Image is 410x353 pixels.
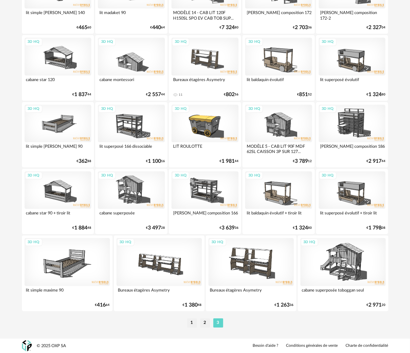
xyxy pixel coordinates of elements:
[293,159,312,163] div: € 12
[245,38,263,46] div: 3D HQ
[25,76,92,89] div: cabane star 120
[208,286,294,299] div: Bureaux étagères Asymetry
[295,226,308,230] span: 1 324
[172,172,189,180] div: 3D HQ
[300,286,386,299] div: cabane superposée toboggan seul
[22,102,94,167] a: 3D HQ lit simple [PERSON_NAME] 90 €36288
[95,169,168,234] a: 3D HQ cabane superposée €3 49728
[319,105,337,113] div: 3D HQ
[25,105,43,113] div: 3D HQ
[245,142,312,155] div: MODÈLE 5 - CAB LIT 90F MDF 62SL CAISSON 3P SUR 127...
[213,318,223,328] li: 3
[117,238,134,246] div: 3D HQ
[171,209,239,222] div: [PERSON_NAME] composition 166
[297,92,312,97] div: € 52
[245,209,312,222] div: lit baldaquin évolutif + tiroir lit
[222,226,235,230] span: 3 639
[242,169,315,234] a: 3D HQ lit baldaquin évolutif + tiroir lit €1 32480
[25,8,92,22] div: lit simple [PERSON_NAME] 140
[25,209,92,222] div: cabane star 90 + tiroir lit
[245,76,312,89] div: lit baldaquin évolutif
[183,303,202,307] div: € 48
[245,172,263,180] div: 3D HQ
[169,169,241,234] a: 3D HQ [PERSON_NAME] composition 166 €3 63936
[366,159,385,163] div: € 44
[187,318,197,328] li: 1
[148,226,161,230] span: 3 497
[152,25,161,30] span: 440
[146,226,165,230] div: € 28
[72,92,91,97] div: € 44
[179,93,183,97] div: 11
[72,226,91,230] div: € 48
[226,92,235,97] span: 802
[222,25,235,30] span: 7 324
[220,159,239,163] div: € 44
[301,238,318,246] div: 3D HQ
[200,318,210,328] li: 2
[25,38,43,46] div: 3D HQ
[299,92,308,97] span: 851
[77,25,91,30] div: € 60
[242,102,315,167] a: 3D HQ MODÈLE 5 - CAB LIT 90F MDF 62SL CAISSON 3P SUR 127... €3 78912
[25,286,110,299] div: lit simple maxime 90
[220,226,239,230] div: € 36
[253,343,278,348] a: Besoin d'aide ?
[172,38,189,46] div: 3D HQ
[22,169,94,234] a: 3D HQ cabane star 90 + tiroir lit €1 88448
[316,35,388,100] a: 3D HQ lit superposé évolutif €1 32480
[209,238,226,246] div: 3D HQ
[98,172,116,180] div: 3D HQ
[368,25,382,30] span: 2 327
[98,76,165,89] div: cabane montessori
[319,38,337,46] div: 3D HQ
[150,25,165,30] div: € 64
[319,209,386,222] div: lit superposé évolutif + tiroir lit
[293,226,312,230] div: € 80
[169,102,241,167] a: 3D HQ LIT ROULOTTE €1 98144
[316,169,388,234] a: 3D HQ lit superposé évolutif + tiroir lit €1 79808
[172,105,189,113] div: 3D HQ
[368,159,382,163] span: 2 917
[295,159,308,163] span: 3 789
[286,343,338,348] a: Conditions générales de vente
[25,142,92,155] div: lit simple [PERSON_NAME] 90
[245,105,263,113] div: 3D HQ
[316,102,388,167] a: 3D HQ [PERSON_NAME] composition 186 €2 91744
[98,209,165,222] div: cabane superposée
[22,35,94,100] a: 3D HQ cabane star 120 €1 83744
[368,226,382,230] span: 1 798
[319,142,386,155] div: [PERSON_NAME] composition 186
[319,8,386,22] div: [PERSON_NAME] composition 172-2
[346,343,388,348] a: Charte de confidentialité
[171,8,239,22] div: MODÈLE 14 - CAB LIT 120F H150SL SPO EV CAB TOB SUP...
[366,92,385,97] div: € 80
[95,102,168,167] a: 3D HQ lit superposé 166 dissociable €1 10016
[95,35,168,100] a: 3D HQ cabane montessori €2 55744
[242,35,315,100] a: 3D HQ lit baldaquin évolutif €85152
[74,226,87,230] span: 1 884
[295,25,308,30] span: 2 703
[224,92,239,97] div: € 56
[185,303,198,307] span: 1 380
[366,226,385,230] div: € 08
[25,172,43,180] div: 3D HQ
[98,38,116,46] div: 3D HQ
[97,303,106,307] span: 416
[98,105,116,113] div: 3D HQ
[148,92,161,97] span: 2 557
[275,303,294,307] div: € 36
[220,25,239,30] div: € 80
[22,340,32,352] img: OXP
[77,159,91,163] div: € 88
[222,159,235,163] span: 1 981
[79,159,87,163] span: 362
[25,238,43,246] div: 3D HQ
[114,235,205,311] a: 3D HQ Bureaux étagères Asymetry €1 38048
[37,343,66,349] div: © 2025 OXP SA
[277,303,290,307] span: 1 263
[116,286,202,299] div: Bureaux étagères Asymetry
[148,159,161,163] span: 1 100
[245,8,312,22] div: [PERSON_NAME] composition 172
[74,92,87,97] span: 1 837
